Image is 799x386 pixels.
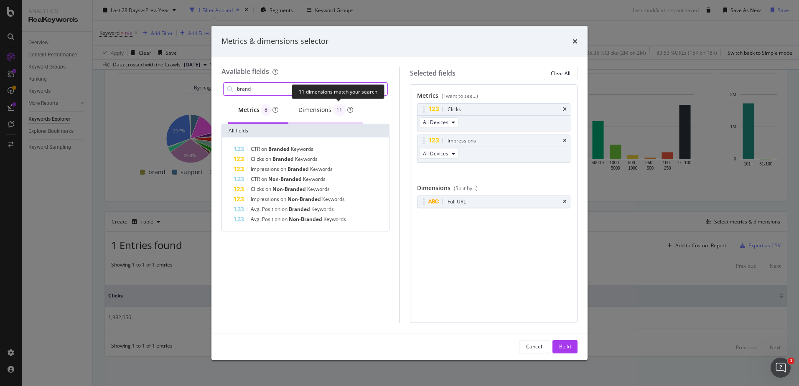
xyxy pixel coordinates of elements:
[291,145,313,152] span: Keywords
[448,105,461,114] div: Clicks
[295,155,318,163] span: Keywords
[454,185,478,192] div: (Split by...)
[261,175,268,183] span: on
[417,91,571,103] div: Metrics
[423,150,448,157] span: All Devices
[417,135,571,163] div: ImpressionstimesAll Devices
[333,104,346,116] div: brand label
[573,36,578,47] div: times
[419,117,459,127] button: All Devices
[410,69,455,78] div: Selected fields
[310,165,333,173] span: Keywords
[336,107,342,112] span: 11
[282,216,289,223] span: on
[221,36,328,47] div: Metrics & dimensions selector
[238,104,278,116] div: Metrics
[265,155,272,163] span: on
[771,358,791,378] iframe: Intercom live chat
[303,175,326,183] span: Keywords
[311,206,334,213] span: Keywords
[519,340,549,353] button: Cancel
[788,358,794,364] span: 1
[419,149,459,159] button: All Devices
[251,155,265,163] span: Clicks
[222,124,389,137] div: All fields
[265,185,272,193] span: on
[261,104,271,116] div: brand label
[268,175,303,183] span: Non-Branded
[559,343,571,350] div: Build
[563,199,567,204] div: times
[251,185,265,193] span: Clicks
[265,107,267,112] span: 8
[280,165,288,173] span: on
[236,83,375,95] input: Search by field name
[211,26,588,360] div: modal
[282,206,289,213] span: on
[448,198,466,206] div: Full URL
[563,107,567,112] div: times
[221,67,269,76] div: Available fields
[288,196,322,203] span: Non-Branded
[551,70,570,77] div: Clear All
[563,138,567,143] div: times
[261,145,268,152] span: on
[272,185,307,193] span: Non-Branded
[417,184,571,196] div: Dimensions
[251,175,261,183] span: CTR
[251,196,280,203] span: Impressions
[322,196,345,203] span: Keywords
[307,185,330,193] span: Keywords
[268,145,291,152] span: Branded
[289,206,311,213] span: Branded
[298,104,353,116] div: Dimensions
[251,145,261,152] span: CTR
[417,196,571,208] div: Full URLtimes
[417,103,571,131] div: ClickstimesAll Devices
[323,216,346,223] span: Keywords
[262,206,282,213] span: Position
[423,119,448,126] span: All Devices
[262,216,282,223] span: Position
[280,196,288,203] span: on
[544,67,578,80] button: Clear All
[289,216,323,223] span: Non-Branded
[251,165,280,173] span: Impressions
[292,84,384,99] div: 11 dimensions match your search
[288,165,310,173] span: Branded
[448,137,476,145] div: Impressions
[526,343,542,350] div: Cancel
[552,340,578,353] button: Build
[442,92,478,99] div: (I want to see...)
[272,155,295,163] span: Branded
[251,216,262,223] span: Avg.
[251,206,262,213] span: Avg.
